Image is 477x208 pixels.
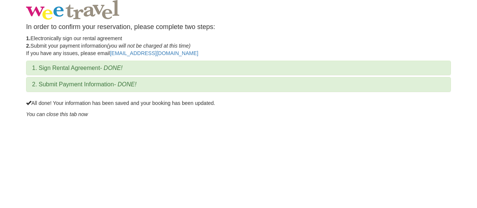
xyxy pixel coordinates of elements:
[26,35,31,41] strong: 1.
[114,81,136,87] em: - DONE!
[107,43,190,49] em: (you will not be charged at this time)
[26,23,451,31] h4: In order to confirm your reservation, please complete two steps:
[32,65,445,71] h3: 1. Sign Rental Agreement
[26,43,31,49] strong: 2.
[26,35,451,57] p: Electronically sign our rental agreement Submit your payment information If you have any issues, ...
[26,99,451,107] p: All done! Your information has been saved and your booking has been updated.
[26,111,88,117] em: You can close this tab now
[32,81,445,88] h3: 2. Submit Payment Information
[110,50,198,56] a: [EMAIL_ADDRESS][DOMAIN_NAME]
[100,65,122,71] em: - DONE!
